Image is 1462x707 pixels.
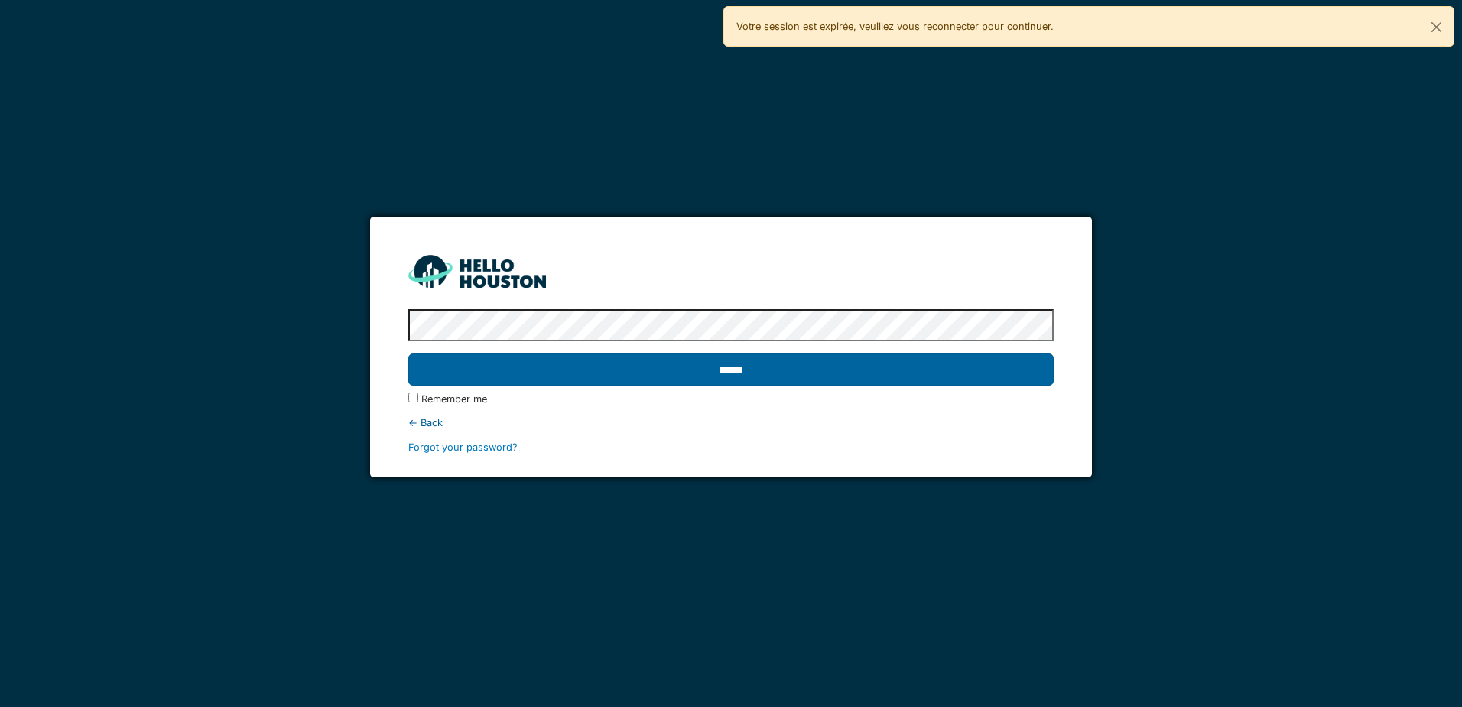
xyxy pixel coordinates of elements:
div: ← Back [408,415,1053,430]
label: Remember me [421,392,487,406]
a: Forgot your password? [408,441,518,453]
div: Votre session est expirée, veuillez vous reconnecter pour continuer. [723,6,1454,47]
button: Close [1419,7,1454,47]
img: HH_line-BYnF2_Hg.png [408,255,546,288]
